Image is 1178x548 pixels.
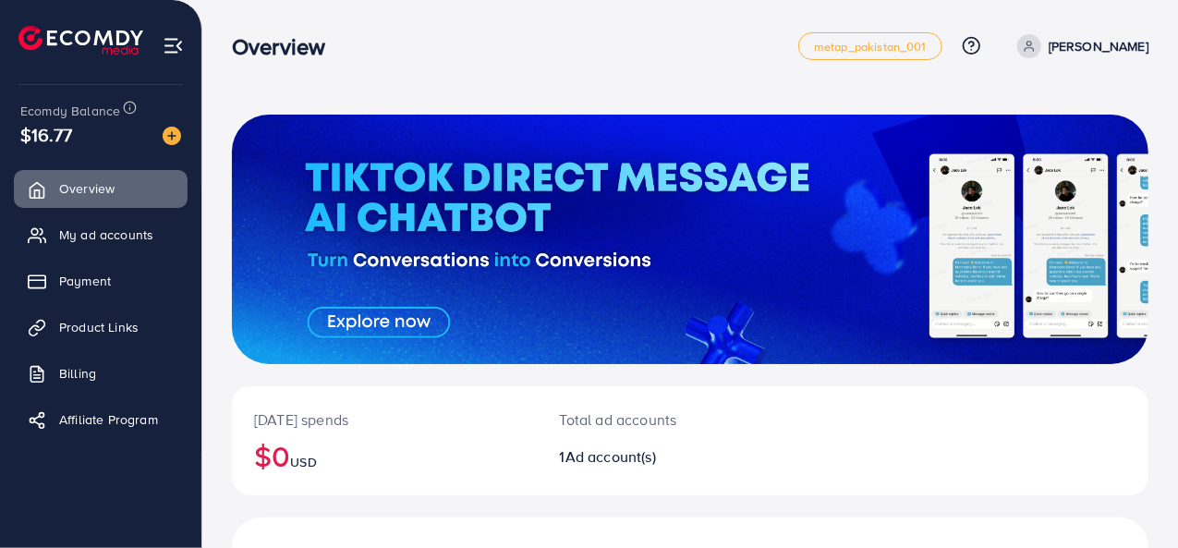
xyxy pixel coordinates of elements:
[254,408,516,431] p: [DATE] spends
[560,448,745,466] h2: 1
[1010,34,1148,58] a: [PERSON_NAME]
[59,272,111,290] span: Payment
[14,216,188,253] a: My ad accounts
[18,26,143,55] img: logo
[1049,35,1148,57] p: [PERSON_NAME]
[59,179,115,198] span: Overview
[565,446,656,467] span: Ad account(s)
[232,33,340,60] h3: Overview
[798,32,942,60] a: metap_pakistan_001
[14,262,188,299] a: Payment
[20,121,72,148] span: $16.77
[290,453,316,471] span: USD
[163,127,181,145] img: image
[14,355,188,392] a: Billing
[59,225,153,244] span: My ad accounts
[254,438,516,473] h2: $0
[814,41,927,53] span: metap_pakistan_001
[1099,465,1164,534] iframe: Chat
[14,401,188,438] a: Affiliate Program
[59,318,139,336] span: Product Links
[59,364,96,383] span: Billing
[560,408,745,431] p: Total ad accounts
[59,410,158,429] span: Affiliate Program
[163,35,184,56] img: menu
[14,170,188,207] a: Overview
[20,102,120,120] span: Ecomdy Balance
[14,309,188,346] a: Product Links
